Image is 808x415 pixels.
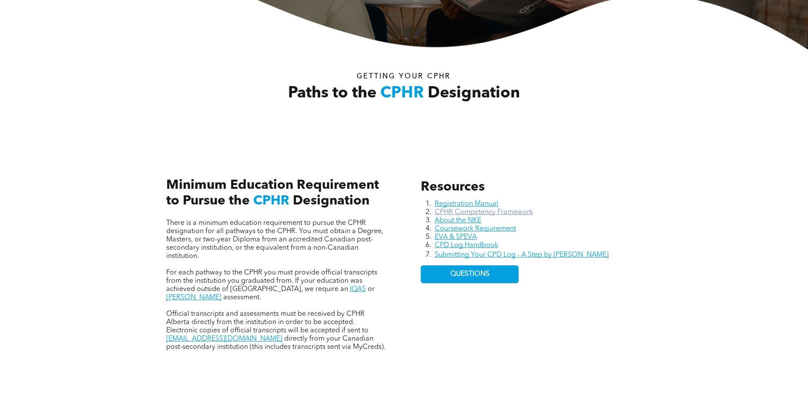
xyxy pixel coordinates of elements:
a: CPD Log Handbook [435,242,498,249]
span: Minimum Education Requirement to Pursue the [166,179,379,207]
a: IQAS [350,286,366,293]
span: Official transcripts and assessments must be received by CPHR Alberta directly from the instituti... [166,311,369,334]
span: Designation [293,194,369,207]
a: QUESTIONS [421,265,519,283]
a: [PERSON_NAME] [166,294,221,301]
span: QUESTIONS [450,270,489,278]
span: CPHR [380,86,424,101]
a: CPHR Competency Framework [435,209,533,216]
a: About the NKE [435,217,481,224]
span: Designation [428,86,520,101]
a: Registration Manual [435,201,498,207]
span: assessment. [223,294,261,301]
span: Resources [421,181,485,194]
span: For each pathway to the CPHR you must provide official transcripts from the institution you gradu... [166,269,377,293]
span: or [368,286,375,293]
a: EVA & SPEVA [435,234,477,241]
span: CPHR [253,194,289,207]
span: Paths to the [288,86,376,101]
a: Submitting Your CPD Log - A Step by [PERSON_NAME] [435,251,609,258]
a: Coursework Requirement [435,225,516,232]
a: [EMAIL_ADDRESS][DOMAIN_NAME] [166,335,282,342]
span: Getting your Cphr [357,73,451,80]
span: There is a minimum education requirement to pursue the CPHR designation for all pathways to the C... [166,220,383,260]
span: directly from your Canadian post-secondary institution (this includes transcripts sent via MyCreds). [166,335,386,351]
